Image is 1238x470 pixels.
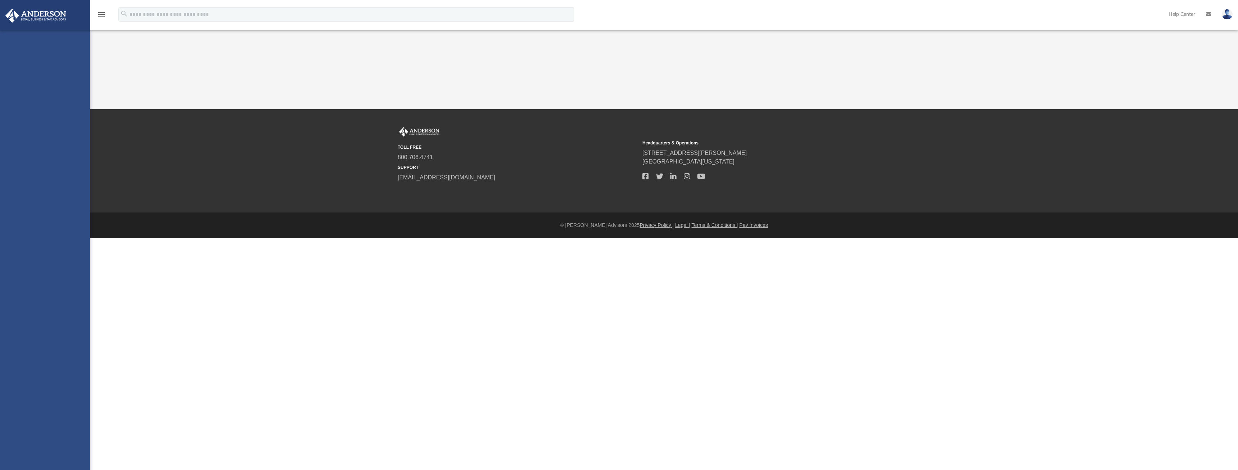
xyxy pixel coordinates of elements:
a: [GEOGRAPHIC_DATA][US_STATE] [642,158,735,165]
img: Anderson Advisors Platinum Portal [3,9,68,23]
a: [STREET_ADDRESS][PERSON_NAME] [642,150,747,156]
a: 800.706.4741 [398,154,433,160]
i: search [120,10,128,18]
small: SUPPORT [398,164,637,171]
a: Legal | [675,222,690,228]
div: © [PERSON_NAME] Advisors 2025 [90,221,1238,229]
img: Anderson Advisors Platinum Portal [398,127,441,136]
img: User Pic [1222,9,1233,19]
a: menu [97,14,106,19]
a: Privacy Policy | [640,222,674,228]
a: [EMAIL_ADDRESS][DOMAIN_NAME] [398,174,495,180]
small: Headquarters & Operations [642,140,882,146]
a: Pay Invoices [739,222,768,228]
small: TOLL FREE [398,144,637,151]
a: Terms & Conditions | [692,222,738,228]
i: menu [97,10,106,19]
